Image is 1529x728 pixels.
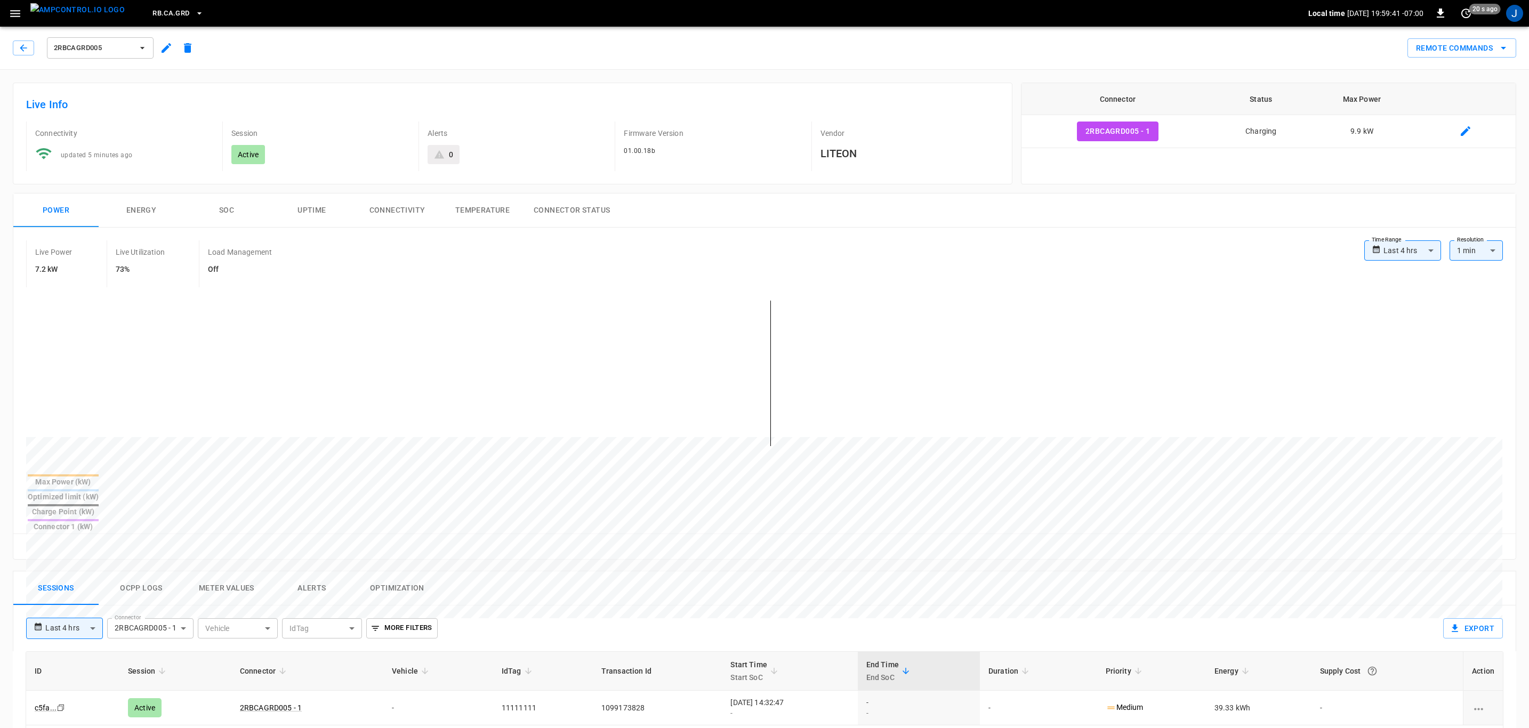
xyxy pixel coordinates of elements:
td: Charging [1214,115,1308,148]
span: 01.00.18b [624,147,655,155]
button: SOC [184,193,269,228]
th: Action [1463,652,1503,691]
p: Firmware Version [624,128,802,139]
span: Duration [988,665,1032,677]
p: Load Management [208,247,272,257]
button: Connectivity [355,193,440,228]
th: Max Power [1308,83,1415,115]
button: Power [13,193,99,228]
p: Live Utilization [116,247,165,257]
button: More Filters [366,618,437,638]
label: Connector [115,613,141,622]
div: End Time [866,658,899,684]
button: Meter Values [184,571,269,605]
img: ampcontrol.io logo [30,3,125,17]
button: set refresh interval [1458,5,1475,22]
span: Connector [240,665,289,677]
button: RB.CA.GRD [148,3,207,24]
button: Ocpp logs [99,571,184,605]
label: Time Range [1372,236,1402,244]
h6: LITEON [820,145,999,162]
button: Energy [99,193,184,228]
div: 1 min [1450,240,1503,261]
th: Transaction Id [593,652,722,691]
button: Uptime [269,193,355,228]
button: The cost of your charging session based on your supply rates [1363,661,1382,681]
div: Supply Cost [1320,661,1454,681]
label: Resolution [1457,236,1484,244]
button: Temperature [440,193,525,228]
td: 9.9 kW [1308,115,1415,148]
div: charging session options [1472,702,1494,713]
th: Status [1214,83,1308,115]
h6: Off [208,264,272,276]
span: Priority [1106,665,1145,677]
div: Last 4 hrs [45,618,103,638]
h6: 73% [116,264,165,276]
button: Connector Status [525,193,618,228]
div: 0 [449,149,453,160]
span: End TimeEnd SoC [866,658,913,684]
button: 2RBCAGRD005 - 1 [1077,122,1158,141]
p: Alerts [428,128,606,139]
p: Local time [1308,8,1345,19]
span: updated 5 minutes ago [61,151,132,159]
h6: 7.2 kW [35,264,73,276]
button: Alerts [269,571,355,605]
p: [DATE] 19:59:41 -07:00 [1347,8,1423,19]
p: Live Power [35,247,73,257]
th: ID [26,652,119,691]
button: Export [1443,618,1503,638]
span: 20 s ago [1469,4,1501,14]
p: Connectivity [35,128,214,139]
span: Start TimeStart SoC [730,658,781,684]
p: Start SoC [730,671,767,684]
h6: Live Info [26,96,999,113]
button: Sessions [13,571,99,605]
button: Remote Commands [1407,38,1516,58]
span: IdTag [502,665,535,677]
span: Energy [1214,665,1252,677]
th: Connector [1021,83,1214,115]
button: Optimization [355,571,440,605]
span: RB.CA.GRD [152,7,189,20]
table: connector table [1021,83,1516,148]
table: sessions table [26,652,1503,725]
button: 2RBCAGRD005 [47,37,154,59]
div: Start Time [730,658,767,684]
span: Session [128,665,169,677]
p: Active [238,149,259,160]
p: Vendor [820,128,999,139]
p: Session [231,128,410,139]
div: 2RBCAGRD005 - 1 [107,618,194,638]
div: Last 4 hrs [1383,240,1441,261]
div: profile-icon [1506,5,1523,22]
p: End SoC [866,671,899,684]
div: remote commands options [1407,38,1516,58]
span: Vehicle [392,665,432,677]
span: 2RBCAGRD005 [54,42,133,54]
